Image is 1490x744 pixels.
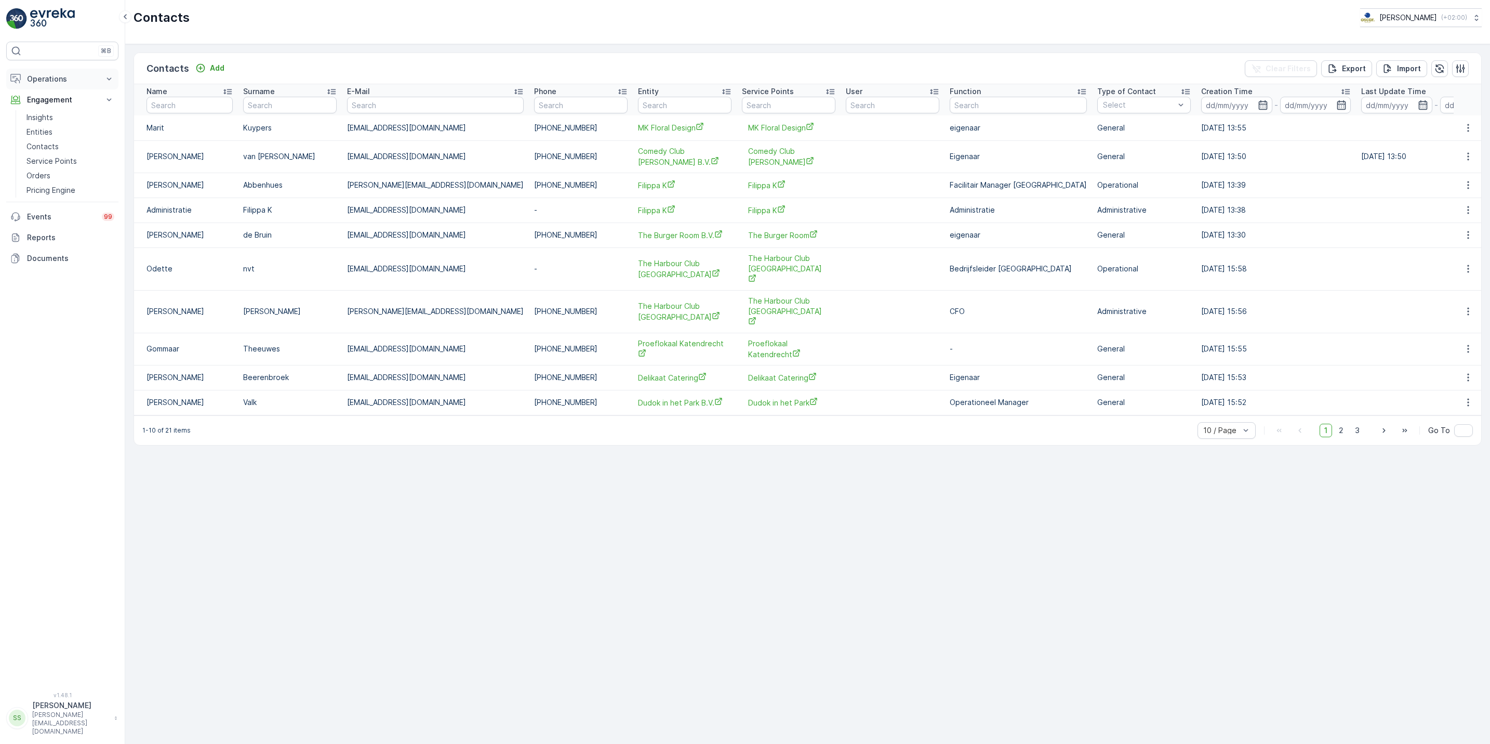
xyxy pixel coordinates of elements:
td: Odette [134,247,238,290]
input: Search [742,97,835,113]
td: General [1092,223,1196,247]
td: CFO [944,290,1092,333]
span: The Harbour Club [GEOGRAPHIC_DATA] [638,258,731,280]
a: Contacts [22,139,118,154]
p: ⌘B [101,47,111,55]
a: Comedy Club Haug [748,146,829,167]
td: [DATE] 15:55 [1196,333,1356,365]
p: Phone [534,86,556,97]
p: 99 [104,213,112,221]
td: Administrative [1092,198,1196,223]
p: Entities [26,127,52,137]
a: Dudok in het Park [748,397,829,408]
a: Delikaat Catering [638,372,731,383]
a: Filippa K [638,205,731,216]
td: Marit [134,115,238,140]
span: Go To [1428,425,1450,436]
td: [PERSON_NAME] [134,290,238,333]
td: [PERSON_NAME] [134,140,238,173]
p: Documents [27,253,114,264]
p: Name [147,86,167,97]
p: Export [1342,63,1366,74]
a: MK Floral Design [748,122,829,133]
p: Surname [243,86,275,97]
td: [EMAIL_ADDRESS][DOMAIN_NAME] [342,365,529,390]
td: [PHONE_NUMBER] [529,173,633,198]
input: Search [638,97,731,113]
td: [PHONE_NUMBER] [529,333,633,365]
a: Documents [6,248,118,269]
a: Orders [22,168,118,183]
td: van [PERSON_NAME] [238,140,342,173]
td: [PERSON_NAME][EMAIL_ADDRESS][DOMAIN_NAME] [342,173,529,198]
img: logo_light-DOdMpM7g.png [30,8,75,29]
p: 1-10 of 21 items [142,426,191,435]
p: [PERSON_NAME] [1379,12,1437,23]
td: [PERSON_NAME] [238,290,342,333]
p: Select [1103,100,1175,110]
p: Creation Time [1201,86,1253,97]
td: [DATE] 13:39 [1196,173,1356,198]
p: [PERSON_NAME] [32,700,109,711]
input: dd/mm/yyyy [1361,97,1432,113]
td: Bedrijfsleider [GEOGRAPHIC_DATA] [944,247,1092,290]
td: [PHONE_NUMBER] [529,223,633,247]
span: 1 [1320,424,1332,437]
button: Add [191,62,229,74]
button: Clear Filters [1245,60,1317,77]
p: Service Points [742,86,794,97]
td: [EMAIL_ADDRESS][DOMAIN_NAME] [342,140,529,173]
p: - [1274,99,1278,111]
td: [PERSON_NAME] [134,365,238,390]
td: nvt [238,247,342,290]
p: Entity [638,86,659,97]
p: Pricing Engine [26,185,75,195]
td: Eigenaar [944,365,1092,390]
p: Operations [27,74,98,84]
p: Add [210,63,224,73]
input: Search [243,97,337,113]
td: [PERSON_NAME] [134,390,238,415]
a: The Harbour Club Rotterdam [748,253,829,285]
td: [EMAIL_ADDRESS][DOMAIN_NAME] [342,198,529,223]
a: Events99 [6,206,118,227]
p: Type of Contact [1097,86,1156,97]
span: The Harbour Club [GEOGRAPHIC_DATA] [748,253,829,285]
td: General [1092,140,1196,173]
td: [DATE] 13:38 [1196,198,1356,223]
td: [DATE] 15:52 [1196,390,1356,415]
td: [PERSON_NAME] [134,223,238,247]
a: Dudok in het Park B.V. [638,397,731,408]
td: Administratie [944,198,1092,223]
p: User [846,86,862,97]
td: Operationeel Manager [944,390,1092,415]
p: E-Mail [347,86,370,97]
a: Service Points [22,154,118,168]
a: Filippa K [748,205,829,216]
span: The Burger Room [748,230,829,241]
td: eigenaar [944,223,1092,247]
td: Facilitair Manager [GEOGRAPHIC_DATA] [944,173,1092,198]
td: [EMAIL_ADDRESS][DOMAIN_NAME] [342,247,529,290]
p: Events [27,212,96,222]
p: Contacts [26,141,59,152]
p: Reports [27,232,114,243]
input: dd/mm/yyyy [1201,97,1272,113]
p: Contacts [134,9,190,26]
a: Filippa K [748,180,829,191]
a: Comedy Club Haug B.V. [638,146,731,167]
span: Delikaat Catering [748,372,829,383]
input: Search [147,97,233,113]
p: - [1434,99,1438,111]
td: [PERSON_NAME][EMAIL_ADDRESS][DOMAIN_NAME] [342,290,529,333]
td: Theeuwes [238,333,342,365]
a: Pricing Engine [22,183,118,198]
p: Insights [26,112,53,123]
td: Administrative [1092,290,1196,333]
span: Proeflokaal Katendrecht [638,338,731,360]
a: MK Floral Design [638,122,731,133]
td: de Bruin [238,223,342,247]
